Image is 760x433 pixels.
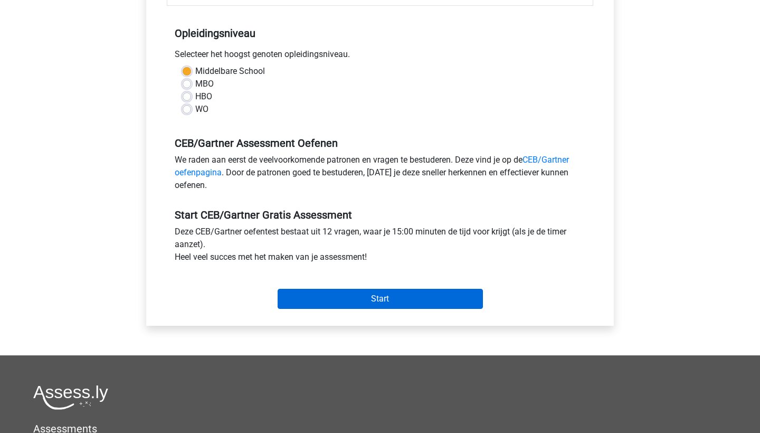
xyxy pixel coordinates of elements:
[167,225,593,268] div: Deze CEB/Gartner oefentest bestaat uit 12 vragen, waar je 15:00 minuten de tijd voor krijgt (als ...
[175,23,585,44] h5: Opleidingsniveau
[175,209,585,221] h5: Start CEB/Gartner Gratis Assessment
[195,90,212,103] label: HBO
[278,289,483,309] input: Start
[195,103,208,116] label: WO
[195,65,265,78] label: Middelbare School
[167,154,593,196] div: We raden aan eerst de veelvoorkomende patronen en vragen te bestuderen. Deze vind je op de . Door...
[195,78,214,90] label: MBO
[167,48,593,65] div: Selecteer het hoogst genoten opleidingsniveau.
[33,385,108,410] img: Assessly logo
[175,137,585,149] h5: CEB/Gartner Assessment Oefenen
